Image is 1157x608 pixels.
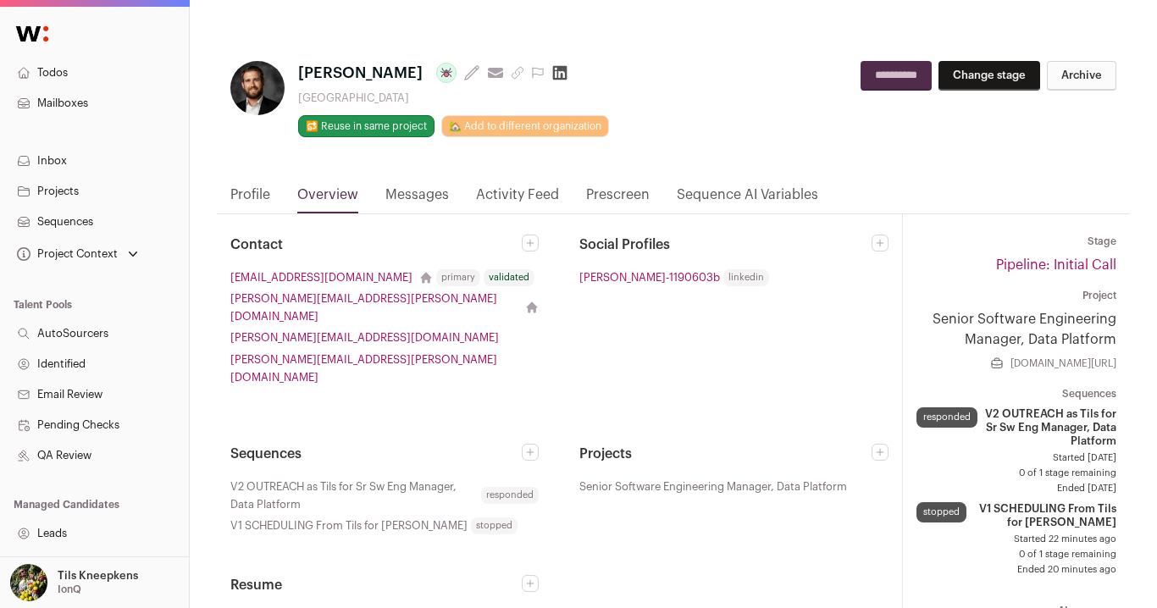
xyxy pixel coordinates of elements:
dt: Sequences [916,387,1117,401]
div: primary [436,269,480,286]
h2: Projects [579,444,871,464]
img: 0f777a7ea082c88ba28b6ae3f8946e5018c0d88c5603cb47474cca45ee74f52c.jpg [230,61,285,115]
h2: Sequences [230,444,522,464]
span: Ended [DATE] [916,482,1117,495]
button: Open dropdown [14,242,141,266]
span: V2 OUTREACH as Tils for Sr Sw Eng Manager, Data Platform [984,407,1117,448]
h2: Contact [230,235,522,255]
span: stopped [471,517,518,534]
a: [EMAIL_ADDRESS][DOMAIN_NAME] [230,268,412,286]
span: Started [DATE] [916,451,1117,465]
div: stopped [916,502,966,522]
h2: Resume [230,575,522,595]
div: [GEOGRAPHIC_DATA] [298,91,609,105]
a: [PERSON_NAME]-1190603b [579,268,720,286]
div: validated [484,269,534,286]
img: Wellfound [7,17,58,51]
span: responded [481,487,539,504]
a: Profile [230,185,270,213]
a: Sequence AI Variables [677,185,818,213]
a: [DOMAIN_NAME][URL] [1010,357,1116,370]
span: linkedin [723,269,769,286]
span: 0 of 1 stage remaining [916,548,1117,561]
span: 0 of 1 stage remaining [916,467,1117,480]
span: V1 SCHEDULING From Tils for [PERSON_NAME] [230,517,468,534]
div: Project Context [14,247,118,261]
a: Overview [297,185,358,213]
span: V1 SCHEDULING From Tils for [PERSON_NAME] [973,502,1117,529]
div: responded [916,407,977,428]
button: Change stage [938,61,1040,91]
span: V2 OUTREACH as Tils for Sr Sw Eng Manager, Data Platform [230,478,478,513]
span: Senior Software Engineering Manager, Data Platform [579,478,847,495]
button: Archive [1047,61,1116,91]
dt: Project [916,289,1117,302]
button: 🔂 Reuse in same project [298,115,435,137]
a: Senior Software Engineering Manager, Data Platform [916,309,1117,350]
a: 🏡 Add to different organization [441,115,609,137]
a: Pipeline: Initial Call [996,258,1116,272]
p: Tils Kneepkens [58,569,138,583]
a: Messages [385,185,449,213]
dt: Stage [916,235,1117,248]
span: Ended 20 minutes ago [916,563,1117,577]
a: [PERSON_NAME][EMAIL_ADDRESS][DOMAIN_NAME] [230,329,499,346]
a: [PERSON_NAME][EMAIL_ADDRESS][PERSON_NAME][DOMAIN_NAME] [230,290,518,325]
span: [PERSON_NAME] [298,61,423,85]
a: [PERSON_NAME][EMAIL_ADDRESS][PERSON_NAME][DOMAIN_NAME] [230,351,539,386]
button: Open dropdown [7,564,141,601]
a: Activity Feed [476,185,559,213]
img: 6689865-medium_jpg [10,564,47,601]
span: Started 22 minutes ago [916,533,1117,546]
a: Prescreen [586,185,650,213]
h2: Social Profiles [579,235,871,255]
p: IonQ [58,583,81,596]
